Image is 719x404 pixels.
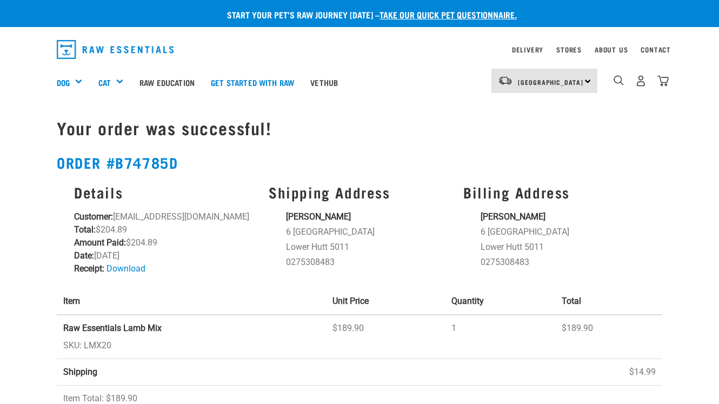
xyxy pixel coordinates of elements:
[498,76,512,85] img: van-moving.png
[445,288,555,315] th: Quantity
[380,12,517,17] a: take our quick pet questionnaire.
[595,48,628,51] a: About Us
[641,48,671,51] a: Contact
[302,61,346,104] a: Vethub
[286,226,450,239] li: 6 [GEOGRAPHIC_DATA]
[74,263,104,274] strong: Receipt:
[463,184,645,201] h3: Billing Address
[286,211,351,222] strong: [PERSON_NAME]
[269,184,450,201] h3: Shipping Address
[326,315,445,359] td: $189.90
[481,211,545,222] strong: [PERSON_NAME]
[518,80,583,84] span: [GEOGRAPHIC_DATA]
[57,118,662,137] h1: Your order was successful!
[635,75,647,87] img: user.png
[63,367,97,377] strong: Shipping
[98,76,111,89] a: Cat
[48,36,671,63] nav: dropdown navigation
[74,184,256,201] h3: Details
[555,359,662,385] td: $14.99
[57,315,326,359] td: SKU: LMX20
[657,75,669,87] img: home-icon@2x.png
[57,154,662,171] h2: Order #b74785d
[74,237,126,248] strong: Amount Paid:
[555,315,662,359] td: $189.90
[326,288,445,315] th: Unit Price
[286,241,450,254] li: Lower Hutt 5011
[57,76,70,89] a: Dog
[286,256,450,269] li: 0275308483
[74,224,96,235] strong: Total:
[74,211,113,222] strong: Customer:
[481,241,645,254] li: Lower Hutt 5011
[512,48,543,51] a: Delivery
[556,48,582,51] a: Stores
[481,256,645,269] li: 0275308483
[68,177,262,282] div: [EMAIL_ADDRESS][DOMAIN_NAME] $204.89 $204.89 [DATE]
[445,315,555,359] td: 1
[555,288,662,315] th: Total
[57,40,174,59] img: Raw Essentials Logo
[614,75,624,85] img: home-icon-1@2x.png
[106,263,145,274] a: Download
[74,250,94,261] strong: Date:
[481,226,645,239] li: 6 [GEOGRAPHIC_DATA]
[131,61,203,104] a: Raw Education
[63,323,162,333] strong: Raw Essentials Lamb Mix
[57,288,326,315] th: Item
[203,61,302,104] a: Get started with Raw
